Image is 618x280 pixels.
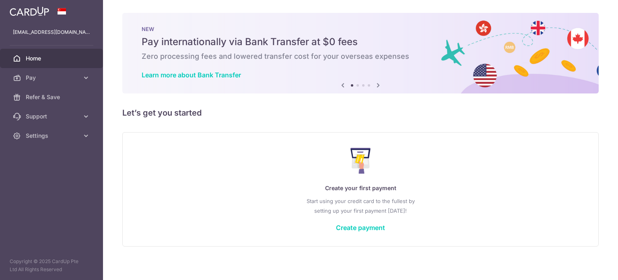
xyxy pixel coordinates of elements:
h5: Pay internationally via Bank Transfer at $0 fees [142,35,579,48]
p: NEW [142,26,579,32]
img: Bank transfer banner [122,13,599,93]
a: Create payment [336,224,385,232]
h5: Let’s get you started [122,106,599,119]
span: Refer & Save [26,93,79,101]
h6: Zero processing fees and lowered transfer cost for your overseas expenses [142,52,579,61]
a: Learn more about Bank Transfer [142,71,241,79]
span: Pay [26,74,79,82]
img: CardUp [10,6,49,16]
img: Make Payment [350,148,371,174]
span: Settings [26,132,79,140]
span: Home [26,54,79,62]
p: Start using your credit card to the fullest by setting up your first payment [DATE]! [139,196,582,216]
p: Create your first payment [139,183,582,193]
span: Support [26,112,79,120]
p: [EMAIL_ADDRESS][DOMAIN_NAME] [13,28,90,36]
